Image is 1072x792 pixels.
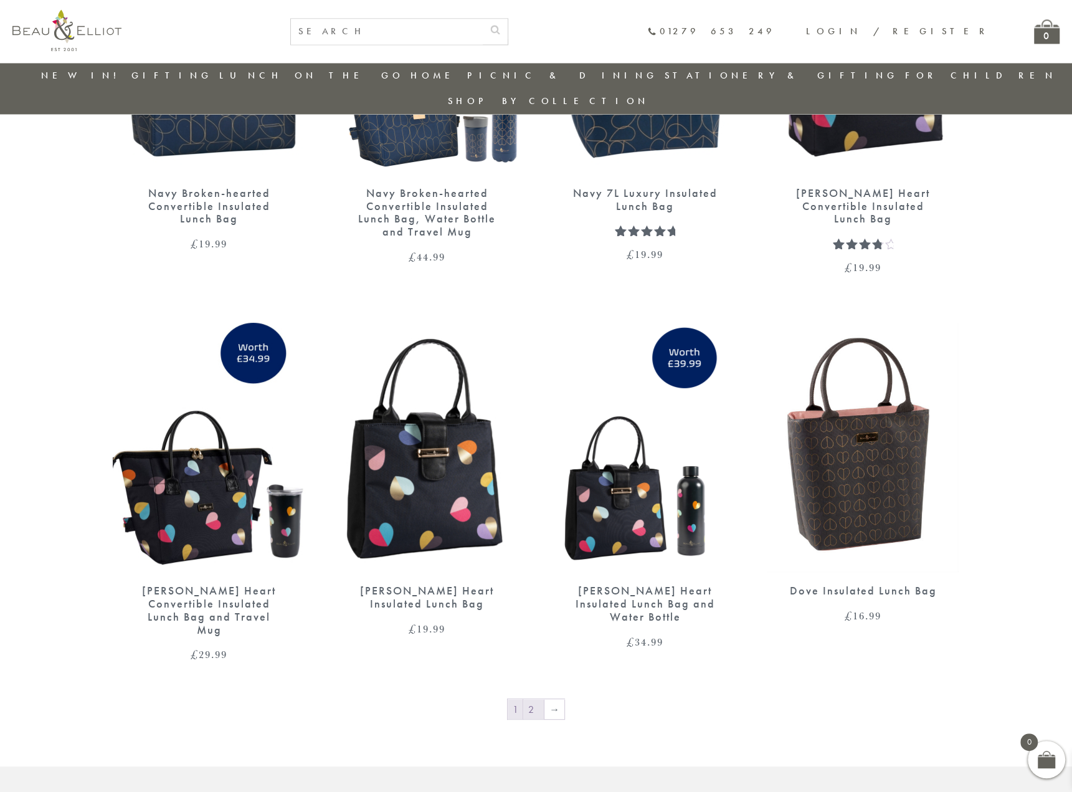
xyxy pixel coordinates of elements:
[1034,19,1060,44] a: 0
[544,699,564,719] a: →
[409,621,445,636] bdi: 19.99
[549,323,742,647] a: Emily Heart Insulated Lunch Bag and Water Bottle [PERSON_NAME] Heart Insulated Lunch Bag and Wate...
[845,608,881,623] bdi: 16.99
[789,187,938,226] div: [PERSON_NAME] Heart Convertible Insulated Lunch Bag
[627,634,663,649] bdi: 34.99
[767,323,959,572] img: Dove Insulated Lunch Bag
[291,19,483,44] input: SEARCH
[409,249,445,264] bdi: 44.99
[409,621,417,636] span: £
[113,698,960,723] nav: Product Pagination
[571,584,720,623] div: [PERSON_NAME] Heart Insulated Lunch Bag and Water Bottle
[845,260,853,275] span: £
[191,236,227,251] bdi: 19.99
[219,69,404,82] a: Lunch On The Go
[647,26,775,37] a: 01279 653 249
[615,225,675,298] span: Rated out of 5 based on customer rating
[571,187,720,212] div: Navy 7L Luxury Insulated Lunch Bag
[191,236,199,251] span: £
[627,247,663,262] bdi: 19.99
[353,584,502,610] div: [PERSON_NAME] Heart Insulated Lunch Bag
[331,323,524,572] img: Emily Heart Insulated Lunch Bag
[523,699,544,719] a: Page 2
[627,634,635,649] span: £
[767,323,960,621] a: Dove Insulated Lunch Bag Dove Insulated Lunch Bag £16.99
[331,323,524,634] a: Emily Heart Insulated Lunch Bag [PERSON_NAME] Heart Insulated Lunch Bag £19.99
[191,647,199,662] span: £
[131,69,212,82] a: Gifting
[1020,733,1038,751] span: 0
[467,69,658,82] a: Picnic & Dining
[615,225,675,236] div: Rated 5.00 out of 5
[448,95,649,107] a: Shop by collection
[789,584,938,598] div: Dove Insulated Lunch Bag
[113,323,306,572] img: Emily Heart Convertible Lunch Bag and Travel Mug
[410,69,460,82] a: Home
[627,247,635,262] span: £
[191,647,227,662] bdi: 29.99
[833,238,881,322] span: Rated out of 5 based on customer rating
[845,260,881,275] bdi: 19.99
[845,608,853,623] span: £
[833,238,893,249] div: Rated 4.00 out of 5
[905,69,1056,82] a: For Children
[665,69,898,82] a: Stationery & Gifting
[41,69,125,82] a: New in!
[508,699,523,719] span: Page 1
[615,225,622,253] span: 1
[806,25,990,37] a: Login / Register
[409,249,417,264] span: £
[135,187,284,226] div: Navy Broken-hearted Convertible Insulated Lunch Bag
[549,323,742,572] img: Emily Heart Insulated Lunch Bag and Water Bottle
[12,9,121,51] img: logo
[135,584,284,636] div: [PERSON_NAME] Heart Convertible Insulated Lunch Bag and Travel Mug
[353,187,502,239] div: Navy Broken-hearted Convertible Insulated Lunch Bag, Water Bottle and Travel Mug
[833,238,840,266] span: 1
[113,323,306,660] a: Emily Heart Convertible Lunch Bag and Travel Mug [PERSON_NAME] Heart Convertible Insulated Lunch ...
